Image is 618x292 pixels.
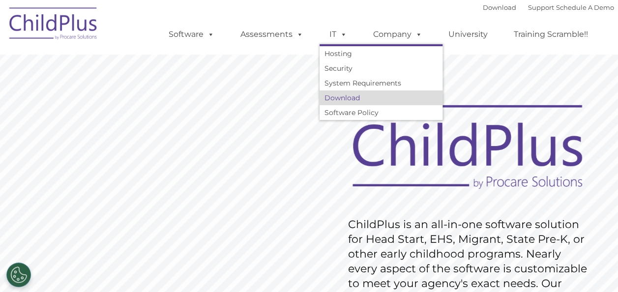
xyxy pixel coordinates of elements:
[320,25,357,44] a: IT
[483,3,614,11] font: |
[483,3,516,11] a: Download
[320,61,442,76] a: Security
[528,3,554,11] a: Support
[320,76,442,90] a: System Requirements
[556,3,614,11] a: Schedule A Demo
[6,263,31,287] button: Cookies Settings
[363,25,432,44] a: Company
[159,25,224,44] a: Software
[4,0,103,50] img: ChildPlus by Procare Solutions
[231,25,313,44] a: Assessments
[320,46,442,61] a: Hosting
[504,25,598,44] a: Training Scramble!!
[320,105,442,120] a: Software Policy
[439,25,498,44] a: University
[320,90,442,105] a: Download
